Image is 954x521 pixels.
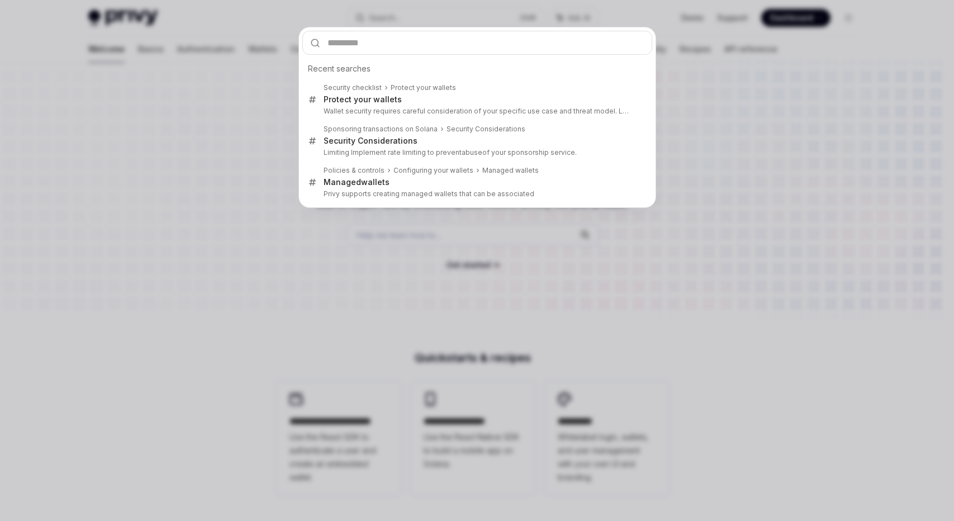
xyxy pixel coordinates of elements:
div: Policies & controls [324,166,385,175]
div: Protect your wallets [391,83,456,92]
div: Sponsoring transactions on Solana [324,125,438,134]
p: Privy supports creating managed wallets that can be associated [324,190,629,198]
p: Limiting Implement rate limiting to prevent of your sponsorship service. [324,148,629,157]
p: Wallet security requires careful consideration of your specific use case and threat model. Learn mor [324,107,629,116]
div: wallets [324,177,390,187]
div: Security checklist [324,83,382,92]
div: Managed wallets [482,166,539,175]
b: abuse [462,148,482,157]
div: Configuring your wallets [393,166,473,175]
span: Recent searches [308,63,371,74]
b: Managed [324,177,361,187]
div: Security Considerations [324,136,417,146]
div: Security Considerations [447,125,525,134]
div: Protect your wallets [324,94,402,105]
